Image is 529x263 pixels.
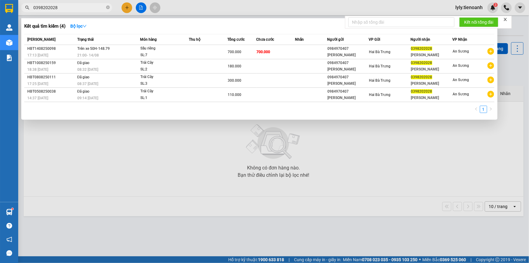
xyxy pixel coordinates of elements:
div: Trái Cây [140,88,186,95]
li: 1 [480,106,487,113]
img: warehouse-icon [6,39,12,46]
span: Nhãn [295,37,304,42]
div: Trái Cây [140,60,186,66]
div: [PERSON_NAME] [411,66,452,73]
button: Kết nối tổng đài [459,17,498,27]
span: close-circle [106,5,110,9]
span: An Sương [453,63,469,68]
span: 700.000 [228,50,241,54]
span: notification [6,237,12,242]
span: 18:38 [DATE] [27,67,48,72]
span: Món hàng [140,37,157,42]
span: 21:00 - 14/08 [77,53,99,57]
div: Sầu riêng [140,45,186,52]
div: Trái Cây [140,74,186,80]
span: close-circle [106,5,110,11]
span: question-circle [6,223,12,229]
span: An Sương [453,49,469,53]
span: close [503,17,507,22]
div: 0984970407 [327,88,369,95]
button: right [487,106,494,113]
div: HBT1008250159 [27,60,75,66]
span: Trạng thái [77,37,94,42]
img: solution-icon [6,55,12,61]
span: plus-circle [487,77,494,83]
span: [PERSON_NAME] [27,37,55,42]
div: [PERSON_NAME] [411,80,452,87]
span: 180.000 [228,64,241,68]
li: Next Page [487,106,494,113]
span: Thu hộ [189,37,200,42]
div: [PERSON_NAME] [327,66,369,73]
sup: 1 [12,208,13,210]
div: 0984970407 [327,46,369,52]
span: 17:13 [DATE] [27,53,48,57]
div: [PERSON_NAME] [327,95,369,101]
div: [PERSON_NAME] [411,52,452,58]
span: search [25,5,29,10]
button: Bộ lọcdown [65,21,92,31]
span: Hai Bà Trưng [369,50,391,54]
span: 700.000 [257,50,270,54]
span: 0398202028 [411,75,432,79]
input: Tìm tên, số ĐT hoặc mã đơn [33,4,105,11]
span: 0398202028 [411,46,432,51]
img: warehouse-icon [6,209,12,215]
li: Previous Page [473,106,480,113]
span: 14:37 [DATE] [27,96,48,100]
span: right [489,107,493,111]
span: Kết nối tổng đài [464,19,494,26]
span: 09:14 [DATE] [77,96,98,100]
span: 08:37 [DATE] [77,82,98,86]
span: 0398202028 [411,61,432,65]
span: Người nhận [411,37,430,42]
div: SL: 1 [140,95,186,101]
div: HBT1408250098 [27,46,75,52]
span: down [82,24,87,28]
span: left [474,107,478,111]
span: 0398202028 [411,89,432,94]
img: warehouse-icon [6,24,12,31]
div: HBT0808250111 [27,74,75,80]
div: SL: 3 [140,80,186,87]
span: An Sương [453,78,469,82]
div: [PERSON_NAME] [411,95,452,101]
span: Hai Bà Trưng [369,64,391,68]
span: plus-circle [487,48,494,55]
span: Tổng cước [227,37,245,42]
span: Hai Bà Trưng [369,78,391,83]
h3: Kết quả tìm kiếm ( 4 ) [24,23,65,29]
span: VP Gửi [369,37,380,42]
div: SL: 7 [140,52,186,59]
div: 0984970407 [327,74,369,80]
span: Đã giao [77,89,90,94]
span: Đã giao [77,61,90,65]
span: Người gửi [327,37,344,42]
img: logo-vxr [5,4,13,13]
button: left [473,106,480,113]
span: Hai Bà Trưng [369,93,391,97]
div: SL: 2 [140,66,186,73]
strong: Bộ lọc [70,24,87,29]
input: Nhập số tổng đài [348,17,454,27]
span: plus-circle [487,62,494,69]
span: message [6,250,12,256]
span: Đã giao [77,75,90,79]
span: plus-circle [487,91,494,97]
div: [PERSON_NAME] [327,52,369,58]
span: Trên xe 50H-148.79 [77,46,110,51]
span: 110.000 [228,93,241,97]
a: 1 [480,106,487,113]
span: An Sương [453,92,469,96]
div: HBT0508250038 [27,88,75,95]
span: 300.000 [228,78,241,83]
span: 17:25 [DATE] [27,82,48,86]
div: [PERSON_NAME] [327,80,369,87]
span: 08:32 [DATE] [77,67,98,72]
span: Chưa cước [256,37,274,42]
span: VP Nhận [453,37,467,42]
div: 0984970407 [327,60,369,66]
